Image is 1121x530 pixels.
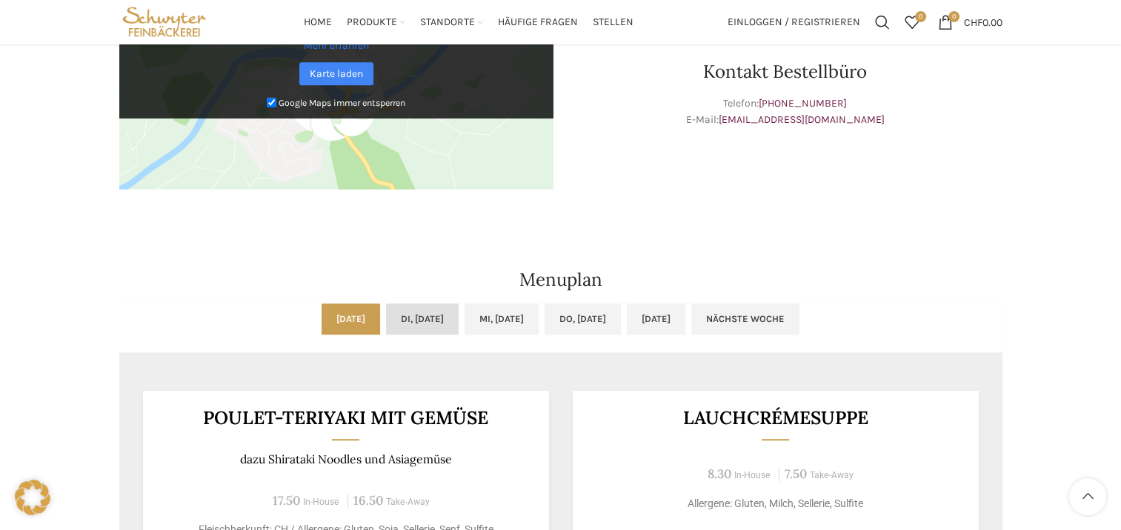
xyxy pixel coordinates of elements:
[915,11,926,22] span: 0
[304,39,369,52] a: Mehr erfahren
[420,7,483,37] a: Standorte
[759,97,847,110] a: [PHONE_NUMBER]
[591,409,960,427] h3: Lauchcrémesuppe
[498,16,578,30] span: Häufige Fragen
[386,303,459,335] a: Di, [DATE]
[708,466,731,482] span: 8.30
[420,16,475,30] span: Standorte
[593,16,633,30] span: Stellen
[303,497,339,507] span: In-House
[728,17,860,27] span: Einloggen / Registrieren
[627,303,685,335] a: [DATE]
[273,492,300,509] span: 17.50
[545,303,621,335] a: Do, [DATE]
[322,303,380,335] a: [DATE]
[304,7,332,37] a: Home
[386,497,430,507] span: Take-Away
[948,11,959,22] span: 0
[465,303,539,335] a: Mi, [DATE]
[279,98,405,108] small: Google Maps immer entsperren
[931,7,1010,37] a: 0 CHF0.00
[759,33,847,46] a: [PHONE_NUMBER]
[785,466,807,482] span: 7.50
[897,7,927,37] div: Meine Wunschliste
[347,16,397,30] span: Produkte
[568,63,1002,81] h2: Kontakt Bestellbüro
[353,492,383,509] span: 16.50
[498,7,578,37] a: Häufige Fragen
[1069,478,1106,515] a: Scroll to top button
[719,113,885,126] a: [EMAIL_ADDRESS][DOMAIN_NAME]
[161,409,530,427] h3: Poulet-Teriyaki mit Gemüse
[347,7,405,37] a: Produkte
[119,15,210,27] a: Site logo
[810,470,854,480] span: Take-Away
[691,303,799,335] a: Nächste Woche
[161,452,530,466] p: dazu Shirataki Noodles und Asiagemüse
[119,271,1002,289] h2: Menuplan
[720,7,868,37] a: Einloggen / Registrieren
[593,7,633,37] a: Stellen
[868,7,897,37] a: Suchen
[964,16,1002,28] bdi: 0.00
[267,98,276,107] input: Google Maps immer entsperren
[299,62,373,85] a: Karte laden
[568,95,1002,129] p: Telefon: E-Mail:
[591,496,960,511] p: Allergene: Gluten, Milch, Sellerie, Sulfite
[217,7,719,37] div: Main navigation
[897,7,927,37] a: 0
[964,16,982,28] span: CHF
[734,470,771,480] span: In-House
[304,16,332,30] span: Home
